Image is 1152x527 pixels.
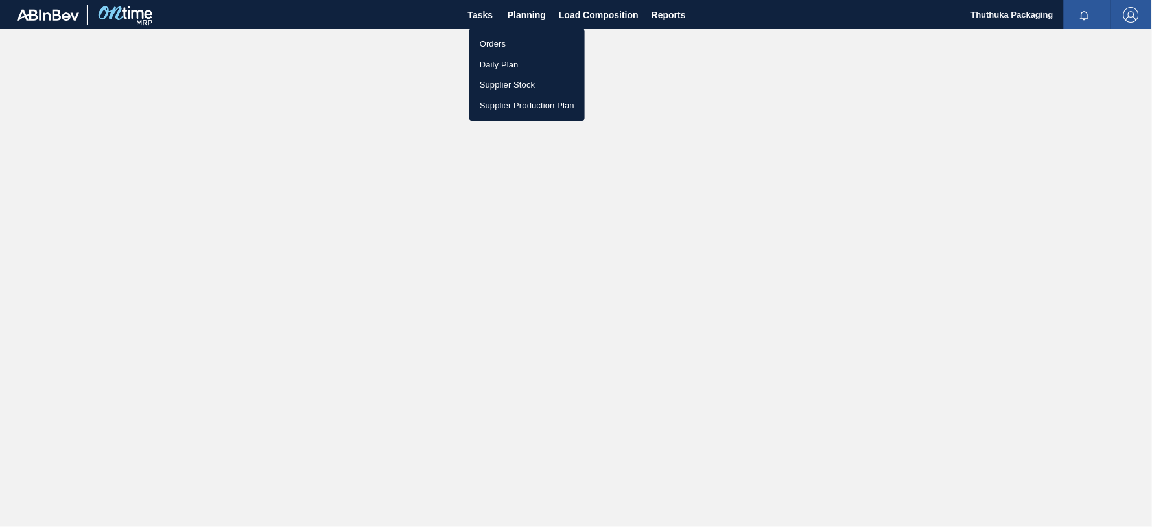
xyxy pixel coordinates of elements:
[469,95,585,116] a: Supplier Production Plan
[469,55,585,75] a: Daily Plan
[469,75,585,95] a: Supplier Stock
[469,34,585,55] a: Orders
